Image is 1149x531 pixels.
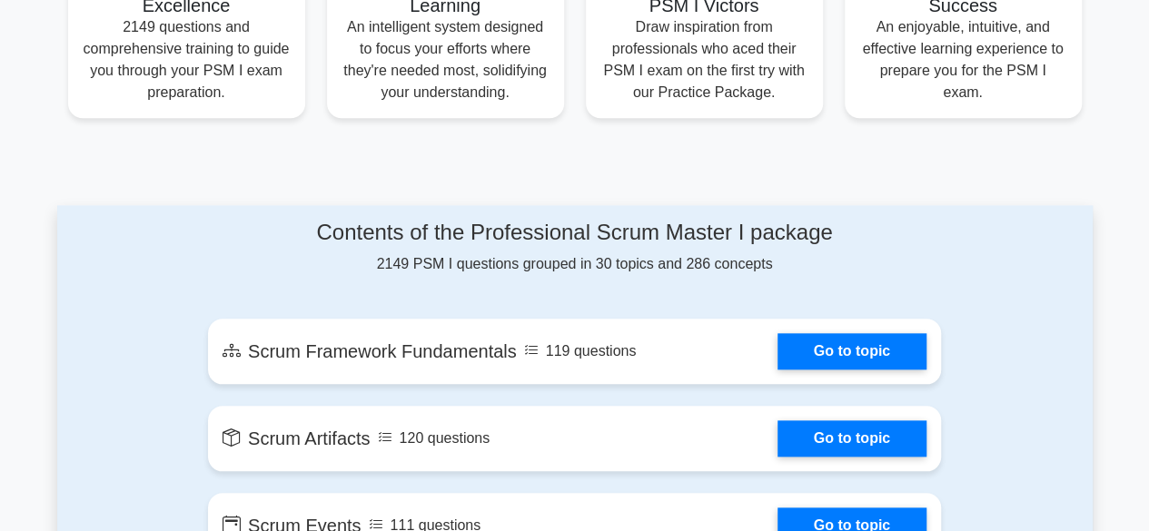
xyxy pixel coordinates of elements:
[859,16,1067,103] p: An enjoyable, intuitive, and effective learning experience to prepare you for the PSM I exam.
[778,333,926,369] a: Go to topic
[778,420,926,457] a: Go to topic
[600,16,808,103] p: Draw inspiration from professionals who aced their PSM I exam on the first try with our Practice ...
[208,220,941,275] div: 2149 PSM I questions grouped in 30 topics and 286 concepts
[83,16,291,103] p: 2149 questions and comprehensive training to guide you through your PSM I exam preparation.
[342,16,550,103] p: An intelligent system designed to focus your efforts where they're needed most, solidifying your ...
[208,220,941,246] h4: Contents of the Professional Scrum Master I package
